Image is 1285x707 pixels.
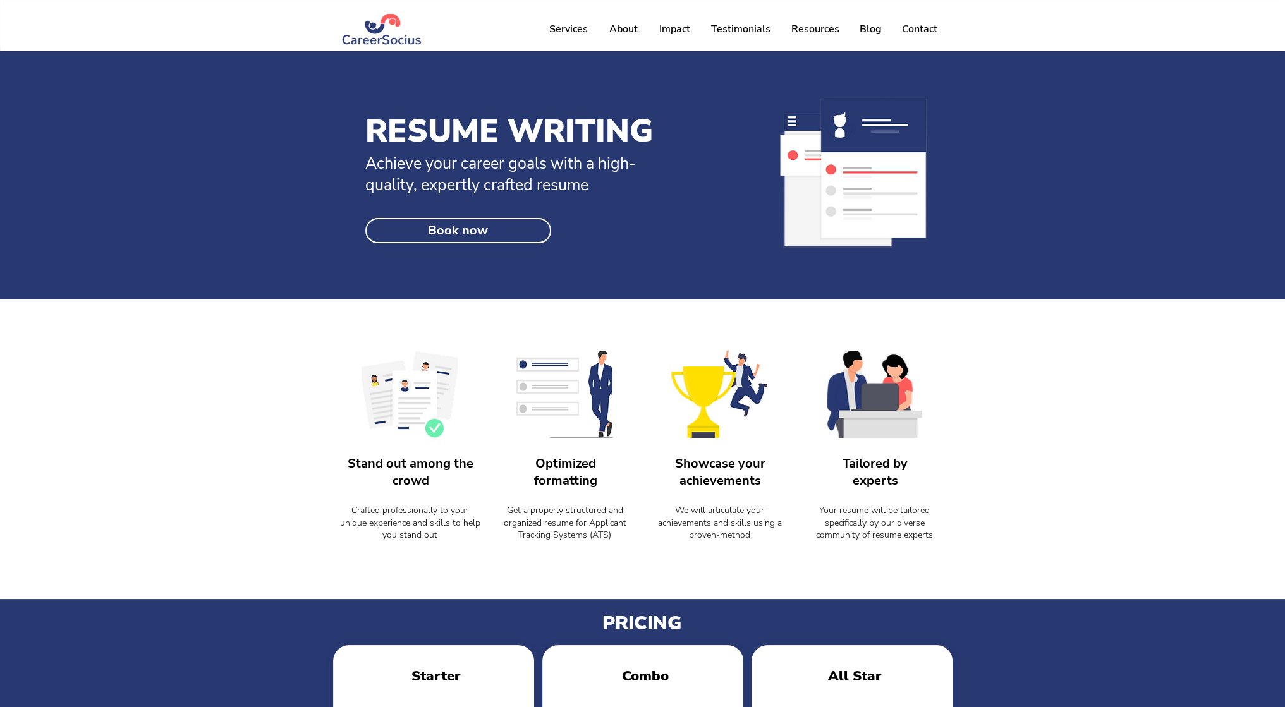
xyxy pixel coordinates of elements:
[365,109,653,153] span: RESUME WRITING
[649,13,701,45] a: Impact
[781,13,850,45] a: Resources
[428,223,488,238] span: Book now
[843,455,908,489] span: Tailored by experts
[785,13,846,45] p: Resources
[892,13,947,45] a: Contact
[516,351,612,438] img: Optimised Formatting.png
[603,13,644,45] p: About
[622,667,669,686] span: Combo
[653,13,697,45] p: Impact
[539,13,599,45] a: Services
[675,455,765,489] span: Showcase your achievements
[816,504,933,541] span: Your resume will be tailored specifically by our diverse community of resume experts
[341,14,423,45] img: Logo Blue (#283972) png.png
[599,13,649,45] a: About
[658,504,782,541] span: We will articulate your achievements and skills using a proven-method
[365,153,636,196] span: Achieve your career goals with a high-quality, expertly crafted resume
[543,13,594,45] p: Services
[828,667,882,686] span: All Star
[671,351,767,438] img: Highlighted Achievements.png
[348,455,473,489] span: Stand out among the crowd
[362,351,458,438] img: Stand Out.png
[705,13,777,45] p: Testimonials
[853,13,888,45] p: Blog
[602,610,681,636] span: PRICING
[340,504,480,541] span: Crafted professionally to your unique experience and skills to help you stand out
[896,13,944,45] p: Contact
[850,13,892,45] a: Blog
[411,667,461,686] span: Starter
[701,13,781,45] a: Testimonials
[826,351,922,438] img: Personalised Consultation.png
[534,455,597,489] span: Optimized formatting
[365,218,551,243] a: Book now
[504,504,626,541] span: Get a properly structured and organized resume for Applicant Tracking Systems (ATS)
[539,13,947,45] nav: Site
